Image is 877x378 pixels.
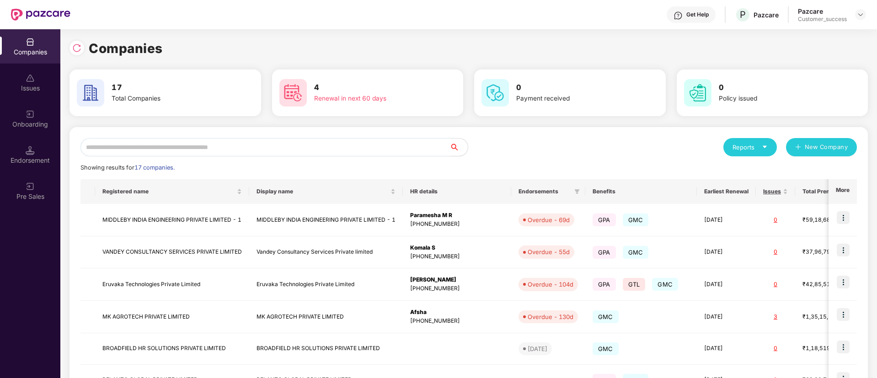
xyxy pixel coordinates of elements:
[112,82,227,94] h3: 17
[249,333,403,365] td: BROADFIELD HR SOLUTIONS PRIVATE LIMITED
[89,38,163,59] h1: Companies
[314,82,429,94] h3: 4
[798,7,847,16] div: Pazcare
[763,344,788,353] div: 0
[754,11,779,19] div: Pazcare
[674,11,683,20] img: svg+xml;base64,PHN2ZyBpZD0iSGVscC0zMngzMiIgeG1sbnM9Imh0dHA6Ly93d3cudzMub3JnLzIwMDAvc3ZnIiB3aWR0aD...
[652,278,678,291] span: GMC
[80,164,175,171] span: Showing results for
[249,204,403,236] td: MIDDLEBY INDIA ENGINEERING PRIVATE LIMITED - 1
[697,236,756,269] td: [DATE]
[763,216,788,224] div: 0
[593,278,616,291] span: GPA
[528,312,573,321] div: Overdue - 130d
[249,268,403,301] td: Eruvaka Technologies Private Limited
[410,284,504,293] div: [PHONE_NUMBER]
[762,144,768,150] span: caret-down
[802,280,848,289] div: ₹42,85,519.76
[684,79,711,106] img: svg+xml;base64,PHN2ZyB4bWxucz0iaHR0cDovL3d3dy53My5vcmcvMjAwMC9zdmciIHdpZHRoPSI2MCIgaGVpZ2h0PSI2MC...
[528,280,573,289] div: Overdue - 104d
[837,211,850,224] img: icon
[697,301,756,333] td: [DATE]
[857,11,864,18] img: svg+xml;base64,PHN2ZyBpZD0iRHJvcGRvd24tMzJ4MzIiIHhtbG5zPSJodHRwOi8vd3d3LnczLm9yZy8yMDAwL3N2ZyIgd2...
[763,313,788,321] div: 3
[95,268,249,301] td: Eruvaka Technologies Private Limited
[249,179,403,204] th: Display name
[26,37,35,47] img: svg+xml;base64,PHN2ZyBpZD0iQ29tcGFuaWVzIiB4bWxucz0iaHR0cDovL3d3dy53My5vcmcvMjAwMC9zdmciIHdpZHRoPS...
[528,344,547,353] div: [DATE]
[72,43,81,53] img: svg+xml;base64,PHN2ZyBpZD0iUmVsb2FkLTMyeDMyIiB4bWxucz0iaHR0cDovL3d3dy53My5vcmcvMjAwMC9zdmciIHdpZH...
[95,236,249,269] td: VANDEY CONSULTANCY SERVICES PRIVATE LIMITED
[314,94,429,104] div: Renewal in next 60 days
[798,16,847,23] div: Customer_success
[102,188,235,195] span: Registered name
[410,220,504,229] div: [PHONE_NUMBER]
[763,280,788,289] div: 0
[516,94,631,104] div: Payment received
[528,215,570,224] div: Overdue - 69d
[410,252,504,261] div: [PHONE_NUMBER]
[95,301,249,333] td: MK AGROTECH PRIVATE LIMITED
[837,341,850,353] img: icon
[795,179,856,204] th: Total Premium
[95,204,249,236] td: MIDDLEBY INDIA ENGINEERING PRIVATE LIMITED - 1
[593,310,619,323] span: GMC
[112,94,227,104] div: Total Companies
[697,204,756,236] td: [DATE]
[574,189,580,194] span: filter
[410,317,504,325] div: [PHONE_NUMBER]
[837,276,850,288] img: icon
[697,179,756,204] th: Earliest Renewal
[26,146,35,155] img: svg+xml;base64,PHN2ZyB3aWR0aD0iMTQuNSIgaGVpZ2h0PSIxNC41IiB2aWV3Qm94PSIwIDAgMTYgMTYiIGZpbGw9Im5vbm...
[572,186,582,197] span: filter
[763,248,788,256] div: 0
[837,244,850,256] img: icon
[410,244,504,252] div: Komala S
[802,344,848,353] div: ₹1,18,519.2
[802,313,848,321] div: ₹1,35,15,875.76
[686,11,709,18] div: Get Help
[403,179,511,204] th: HR details
[257,188,389,195] span: Display name
[623,213,649,226] span: GMC
[279,79,307,106] img: svg+xml;base64,PHN2ZyB4bWxucz0iaHR0cDovL3d3dy53My5vcmcvMjAwMC9zdmciIHdpZHRoPSI2MCIgaGVpZ2h0PSI2MC...
[763,188,781,195] span: Issues
[449,144,468,151] span: search
[756,179,795,204] th: Issues
[733,143,768,152] div: Reports
[697,268,756,301] td: [DATE]
[519,188,571,195] span: Endorsements
[410,308,504,317] div: Afsha
[719,94,834,104] div: Policy issued
[11,9,70,21] img: New Pazcare Logo
[95,179,249,204] th: Registered name
[697,333,756,365] td: [DATE]
[77,79,104,106] img: svg+xml;base64,PHN2ZyB4bWxucz0iaHR0cDovL3d3dy53My5vcmcvMjAwMC9zdmciIHdpZHRoPSI2MCIgaGVpZ2h0PSI2MC...
[740,9,746,20] span: P
[805,143,848,152] span: New Company
[95,333,249,365] td: BROADFIELD HR SOLUTIONS PRIVATE LIMITED
[585,179,697,204] th: Benefits
[829,179,857,204] th: More
[449,138,468,156] button: search
[802,188,841,195] span: Total Premium
[786,138,857,156] button: plusNew Company
[249,236,403,269] td: Vandey Consultancy Services Private limited
[26,74,35,83] img: svg+xml;base64,PHN2ZyBpZD0iSXNzdWVzX2Rpc2FibGVkIiB4bWxucz0iaHR0cDovL3d3dy53My5vcmcvMjAwMC9zdmciIH...
[802,216,848,224] div: ₹59,18,680.58
[593,342,619,355] span: GMC
[134,164,175,171] span: 17 companies.
[26,182,35,191] img: svg+xml;base64,PHN2ZyB3aWR0aD0iMjAiIGhlaWdodD0iMjAiIHZpZXdCb3g9IjAgMCAyMCAyMCIgZmlsbD0ibm9uZSIgeG...
[593,213,616,226] span: GPA
[719,82,834,94] h3: 0
[410,211,504,220] div: Paramesha M R
[795,144,801,151] span: plus
[623,246,649,259] span: GMC
[837,308,850,321] img: icon
[249,301,403,333] td: MK AGROTECH PRIVATE LIMITED
[481,79,509,106] img: svg+xml;base64,PHN2ZyB4bWxucz0iaHR0cDovL3d3dy53My5vcmcvMjAwMC9zdmciIHdpZHRoPSI2MCIgaGVpZ2h0PSI2MC...
[802,248,848,256] div: ₹37,96,798.68
[410,276,504,284] div: [PERSON_NAME]
[516,82,631,94] h3: 0
[593,246,616,259] span: GPA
